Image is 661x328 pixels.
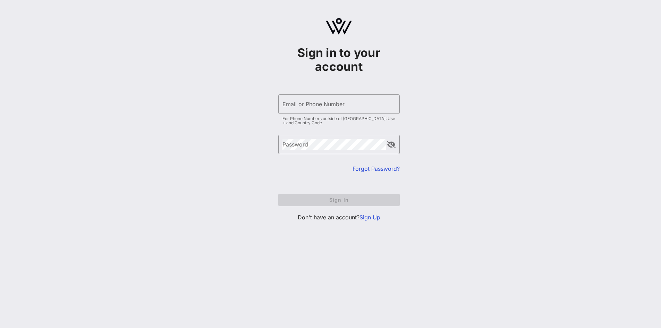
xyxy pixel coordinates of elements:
a: Sign Up [359,214,380,221]
a: Forgot Password? [353,165,400,172]
p: Don't have an account? [278,213,400,221]
img: logo.svg [326,18,352,35]
div: For Phone Numbers outside of [GEOGRAPHIC_DATA]: Use + and Country Code [282,117,396,125]
button: append icon [387,141,396,148]
h1: Sign in to your account [278,46,400,74]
